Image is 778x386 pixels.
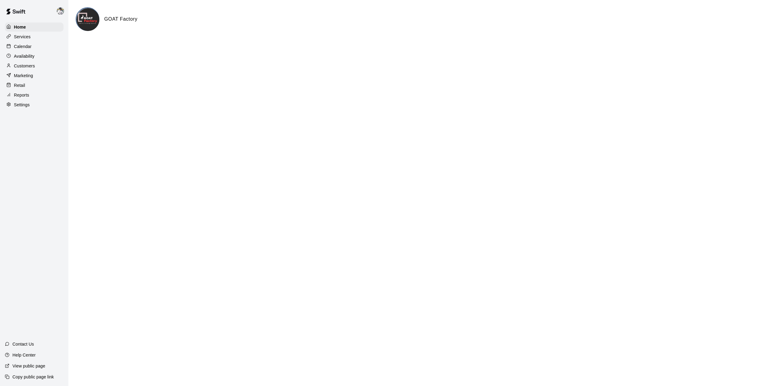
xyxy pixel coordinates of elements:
[12,341,34,347] p: Contact Us
[12,374,54,380] p: Copy public page link
[14,34,31,40] p: Services
[5,61,64,70] a: Customers
[5,32,64,41] a: Services
[5,42,64,51] a: Calendar
[12,352,36,358] p: Help Center
[57,7,64,15] img: Justin Dunning
[14,43,32,50] p: Calendar
[5,100,64,109] a: Settings
[14,53,35,59] p: Availability
[5,71,64,80] a: Marketing
[14,73,33,79] p: Marketing
[56,5,68,17] div: Justin Dunning
[77,8,99,31] img: GOAT Factory logo
[5,91,64,100] a: Reports
[5,52,64,61] a: Availability
[14,24,26,30] p: Home
[5,22,64,32] a: Home
[5,81,64,90] a: Retail
[14,102,30,108] p: Settings
[14,63,35,69] p: Customers
[14,82,25,88] p: Retail
[12,363,45,369] p: View public page
[104,15,137,23] h6: GOAT Factory
[14,92,29,98] p: Reports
